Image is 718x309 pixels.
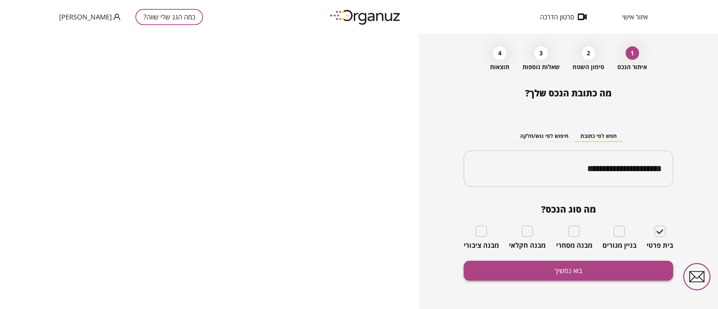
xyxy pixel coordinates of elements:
span: סימון השטח [573,64,604,71]
button: סרטון הדרכה [529,13,598,21]
div: 1 [626,46,639,60]
div: 4 [493,46,506,60]
span: איתור הנכס [617,64,647,71]
img: logo [325,7,407,27]
span: בית פרטי [647,241,673,250]
button: בוא נמשיך [464,261,673,281]
span: מבנה ציבורי [464,241,499,250]
button: כמה הגג שלי שווה? [135,9,203,25]
span: איזור אישי [622,13,648,21]
button: איזור אישי [611,13,659,21]
button: [PERSON_NAME] [59,12,120,22]
span: תוצאות [490,64,509,71]
span: בניין מגורים [602,241,636,250]
div: 3 [534,46,548,60]
button: חפש לפי כתובת [574,131,623,142]
span: שאלות נוספות [522,64,560,71]
span: מה כתובת הנכס שלך? [525,87,612,99]
span: סרטון הדרכה [540,13,574,21]
button: חיפוש לפי גוש/חלקה [514,131,574,142]
span: [PERSON_NAME] [59,13,112,21]
span: מבנה חקלאי [509,241,546,250]
span: מה סוג הנכס? [464,204,673,214]
span: מבנה מסחרי [556,241,592,250]
div: 2 [582,46,595,60]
